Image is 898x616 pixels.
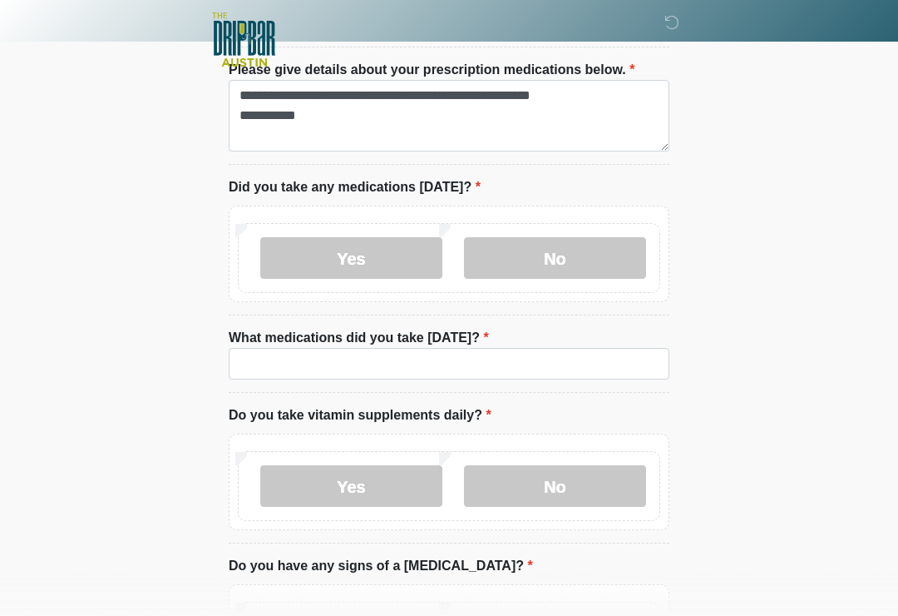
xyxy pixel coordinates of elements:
label: Yes [260,465,442,507]
label: No [464,465,646,507]
label: What medications did you take [DATE]? [229,328,489,348]
label: Yes [260,237,442,279]
img: The DRIPBaR - Austin The Domain Logo [212,12,275,67]
label: Do you take vitamin supplements daily? [229,405,491,425]
label: Did you take any medications [DATE]? [229,177,481,197]
label: Do you have any signs of a [MEDICAL_DATA]? [229,556,533,576]
label: No [464,237,646,279]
